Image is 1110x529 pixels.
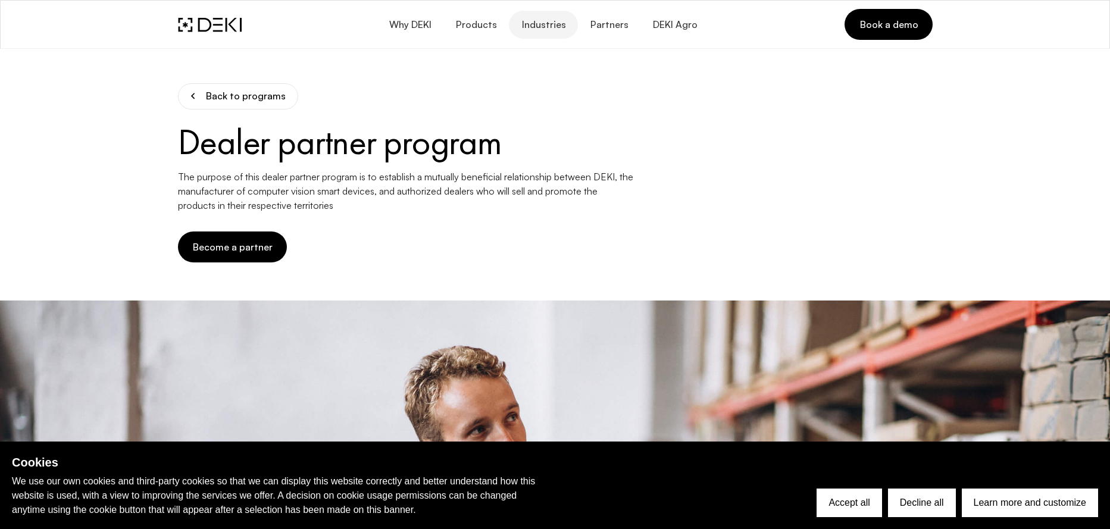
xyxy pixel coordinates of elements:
[178,124,933,160] h1: Dealer partner program
[205,90,286,102] span: Back to programs
[443,11,509,39] button: Products
[12,453,548,471] h2: Cookies
[178,231,287,262] button: Become a partner
[817,489,881,517] button: Accept all
[178,17,242,32] img: DEKI Logo
[888,489,956,517] button: Decline all
[578,11,640,39] a: Partners
[388,19,431,30] span: Why DEKI
[652,19,698,30] span: DEKI Agro
[178,170,636,212] p: The purpose of this dealer partner program is to establish a mutually beneficial relationship bet...
[376,11,443,39] button: Why DEKI
[192,240,273,253] span: Become a partner
[12,474,548,517] p: We use our own cookies and third-party cookies so that we can display this website correctly and ...
[455,19,497,30] span: Products
[845,9,932,40] a: Book a demo
[178,83,299,109] button: Back to programs
[509,11,577,39] button: Industries
[521,19,565,30] span: Industries
[640,11,709,39] a: DEKI Agro
[859,18,918,31] span: Book a demo
[962,489,1098,517] button: Learn more and customize
[590,19,629,30] span: Partners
